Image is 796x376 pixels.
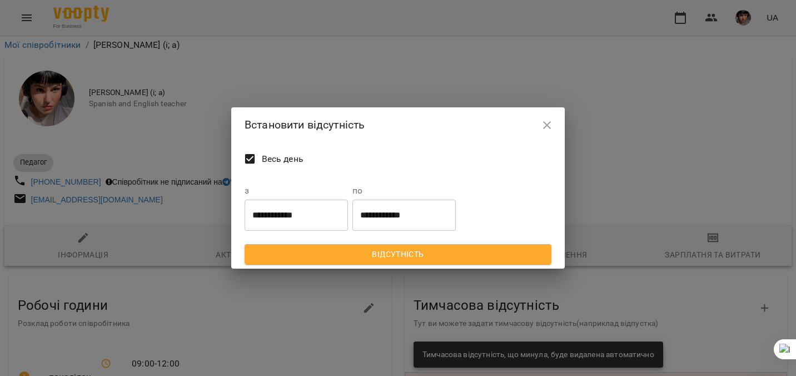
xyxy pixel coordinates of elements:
h2: Встановити відсутність [245,116,551,133]
button: Відсутність [245,244,551,264]
span: Відсутність [253,248,543,261]
span: Весь день [262,152,304,166]
label: з [245,186,348,195]
label: по [352,186,456,195]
